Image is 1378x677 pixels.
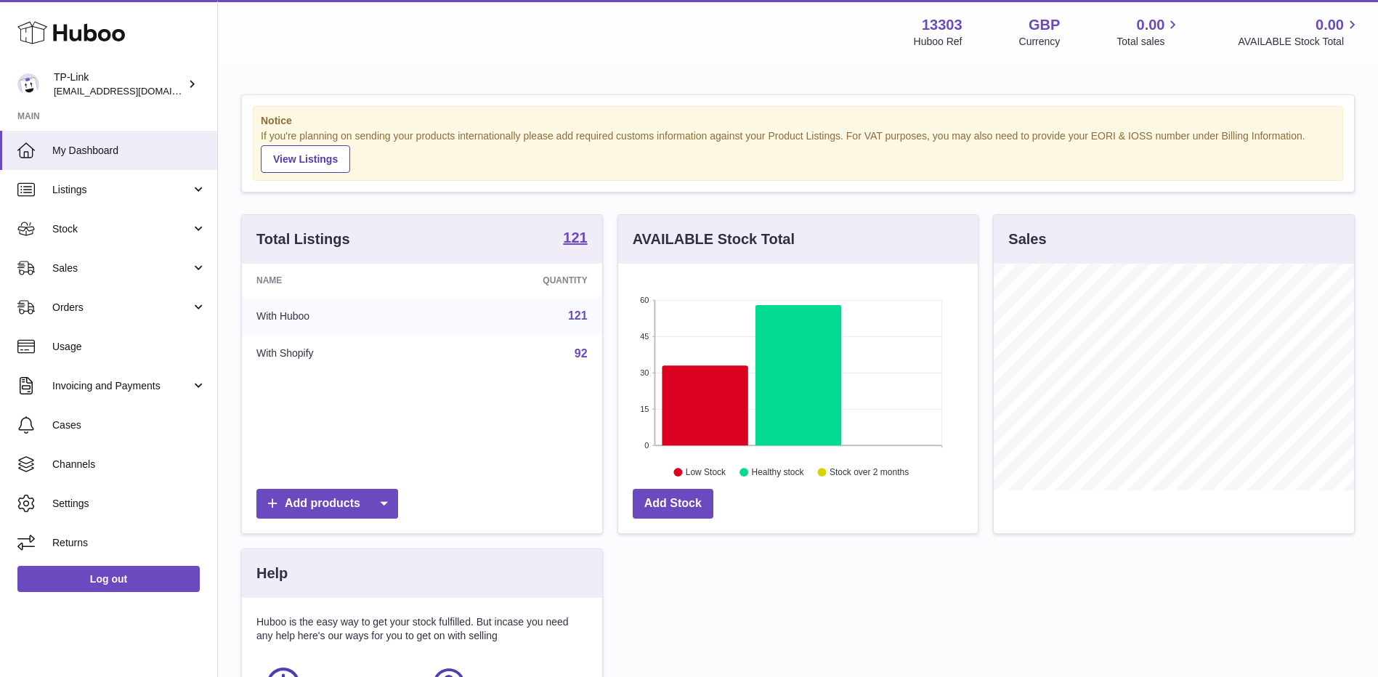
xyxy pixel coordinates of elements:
[52,458,206,471] span: Channels
[52,536,206,550] span: Returns
[52,222,191,236] span: Stock
[52,379,191,393] span: Invoicing and Payments
[52,183,191,197] span: Listings
[17,73,39,95] img: gaby.chen@tp-link.com
[1029,15,1060,35] strong: GBP
[640,332,649,341] text: 45
[633,489,713,519] a: Add Stock
[1008,230,1046,249] h3: Sales
[1316,15,1344,35] span: 0.00
[830,467,909,477] text: Stock over 2 months
[914,35,962,49] div: Huboo Ref
[256,489,398,519] a: Add products
[563,230,587,248] a: 121
[52,340,206,354] span: Usage
[633,230,795,249] h3: AVAILABLE Stock Total
[1238,15,1361,49] a: 0.00 AVAILABLE Stock Total
[242,335,436,373] td: With Shopify
[256,615,588,643] p: Huboo is the easy way to get your stock fulfilled. But incase you need any help here's our ways f...
[242,297,436,335] td: With Huboo
[436,264,601,297] th: Quantity
[256,564,288,583] h3: Help
[640,296,649,304] text: 60
[563,230,587,245] strong: 121
[256,230,350,249] h3: Total Listings
[568,309,588,322] a: 121
[261,145,350,173] a: View Listings
[52,497,206,511] span: Settings
[261,114,1335,128] strong: Notice
[640,405,649,413] text: 15
[1238,35,1361,49] span: AVAILABLE Stock Total
[242,264,436,297] th: Name
[52,262,191,275] span: Sales
[686,467,726,477] text: Low Stock
[640,368,649,377] text: 30
[644,441,649,450] text: 0
[17,566,200,592] a: Log out
[575,347,588,360] a: 92
[52,144,206,158] span: My Dashboard
[1019,35,1061,49] div: Currency
[52,301,191,315] span: Orders
[54,85,214,97] span: [EMAIL_ADDRESS][DOMAIN_NAME]
[922,15,962,35] strong: 13303
[1116,15,1181,49] a: 0.00 Total sales
[751,467,804,477] text: Healthy stock
[261,129,1335,173] div: If you're planning on sending your products internationally please add required customs informati...
[1116,35,1181,49] span: Total sales
[52,418,206,432] span: Cases
[54,70,185,98] div: TP-Link
[1137,15,1165,35] span: 0.00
